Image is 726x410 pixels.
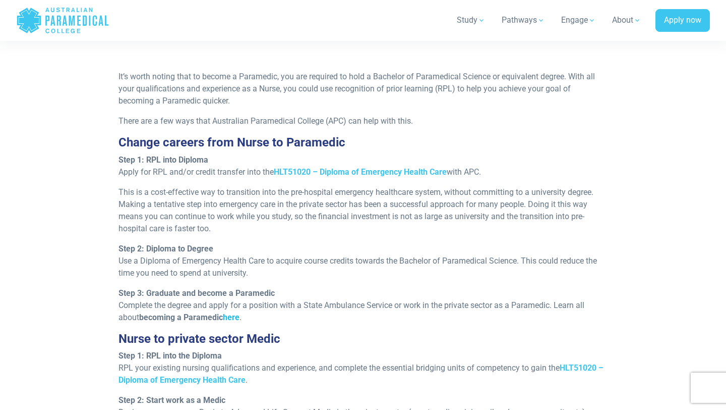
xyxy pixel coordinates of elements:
a: here [223,313,239,322]
p: Apply for RPL and/or credit transfer into the with APC. [118,154,608,178]
h3: Change careers from Nurse to Paramedic [118,135,608,150]
a: Pathways [496,6,551,34]
p: There are a few ways that Australian Paramedical College (APC) can help with this. [118,115,608,127]
a: Engage [555,6,602,34]
a: Apply now [655,9,710,32]
strong: becoming a Paramedic [139,313,239,322]
p: RPL your existing nursing qualifications and experience, and complete the essential bridging unit... [118,350,608,386]
p: It’s worth noting that to become a Paramedic, you are required to hold a Bachelor of Paramedical ... [118,71,608,107]
a: Study [451,6,492,34]
strong: Step 2: Diploma to Degree [118,244,213,253]
strong: Step 2: Start work as a Medic [118,395,225,405]
a: Australian Paramedical College [16,4,109,37]
h3: Nurse to private sector Medic [118,332,608,346]
p: This is a cost-effective way to transition into the pre-hospital emergency healthcare system, wit... [118,186,608,235]
p: Use a Diploma of Emergency Health Care to acquire course credits towards the Bachelor of Paramedi... [118,243,608,279]
strong: Step 3: Graduate and become a Paramedic [118,288,275,298]
strong: Step 1: RPL into the Diploma [118,351,222,361]
p: Complete the degree and apply for a position with a State Ambulance Service or work in the privat... [118,287,608,324]
a: HLT51020 – Diploma of Emergency Health Care [274,167,447,177]
a: About [606,6,647,34]
strong: Step 1: RPL into Diploma [118,155,208,165]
